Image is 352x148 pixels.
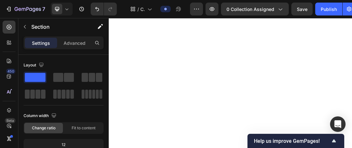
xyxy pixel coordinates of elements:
[31,23,84,31] p: Section
[330,116,346,132] div: Open Intercom Messenger
[221,3,289,15] button: 0 collection assigned
[72,125,96,131] span: Fit to content
[42,5,45,13] p: 7
[6,69,15,74] div: 450
[32,40,50,46] p: Settings
[140,6,145,13] span: Collection Page - [DATE] 02:01:31
[3,3,48,15] button: 7
[254,137,338,145] button: Show survey - Help us improve GemPages!
[5,118,15,123] div: Beta
[226,6,274,13] span: 0 collection assigned
[254,138,330,144] span: Help us improve GemPages!
[32,125,55,131] span: Change ratio
[297,6,307,12] span: Save
[109,18,352,148] iframe: Design area
[91,3,117,15] div: Undo/Redo
[315,3,342,15] button: Publish
[24,61,45,70] div: Layout
[291,3,313,15] button: Save
[24,112,58,120] div: Column width
[321,6,337,13] div: Publish
[64,40,85,46] p: Advanced
[137,6,139,13] span: /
